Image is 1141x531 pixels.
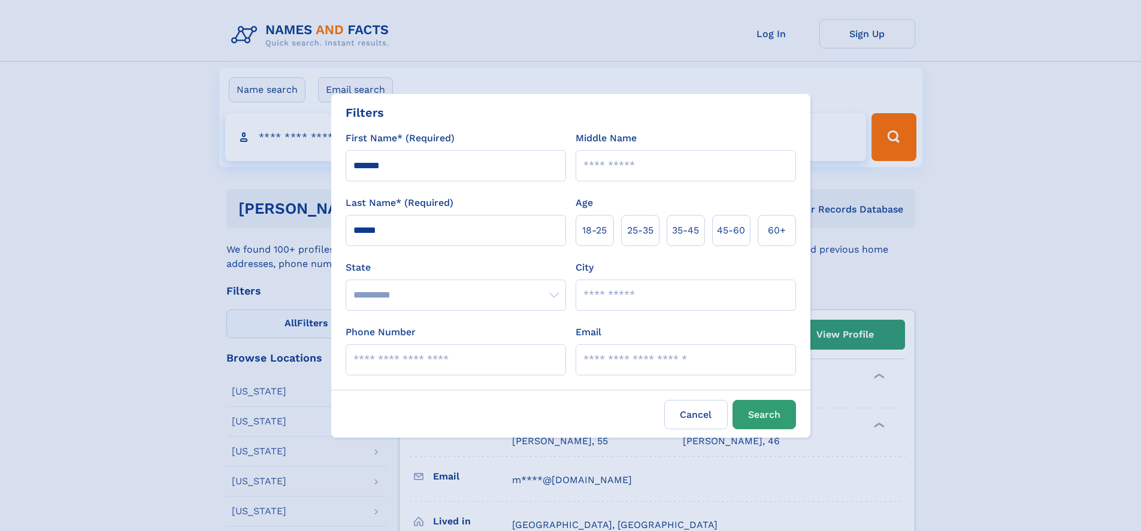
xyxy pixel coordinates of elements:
[346,260,566,275] label: State
[717,223,745,238] span: 45‑60
[346,325,416,339] label: Phone Number
[672,223,699,238] span: 35‑45
[576,260,594,275] label: City
[346,196,453,210] label: Last Name* (Required)
[627,223,653,238] span: 25‑35
[733,400,796,429] button: Search
[576,325,601,339] label: Email
[582,223,607,238] span: 18‑25
[576,196,593,210] label: Age
[346,104,384,122] div: Filters
[346,131,455,145] label: First Name* (Required)
[576,131,637,145] label: Middle Name
[768,223,786,238] span: 60+
[664,400,728,429] label: Cancel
